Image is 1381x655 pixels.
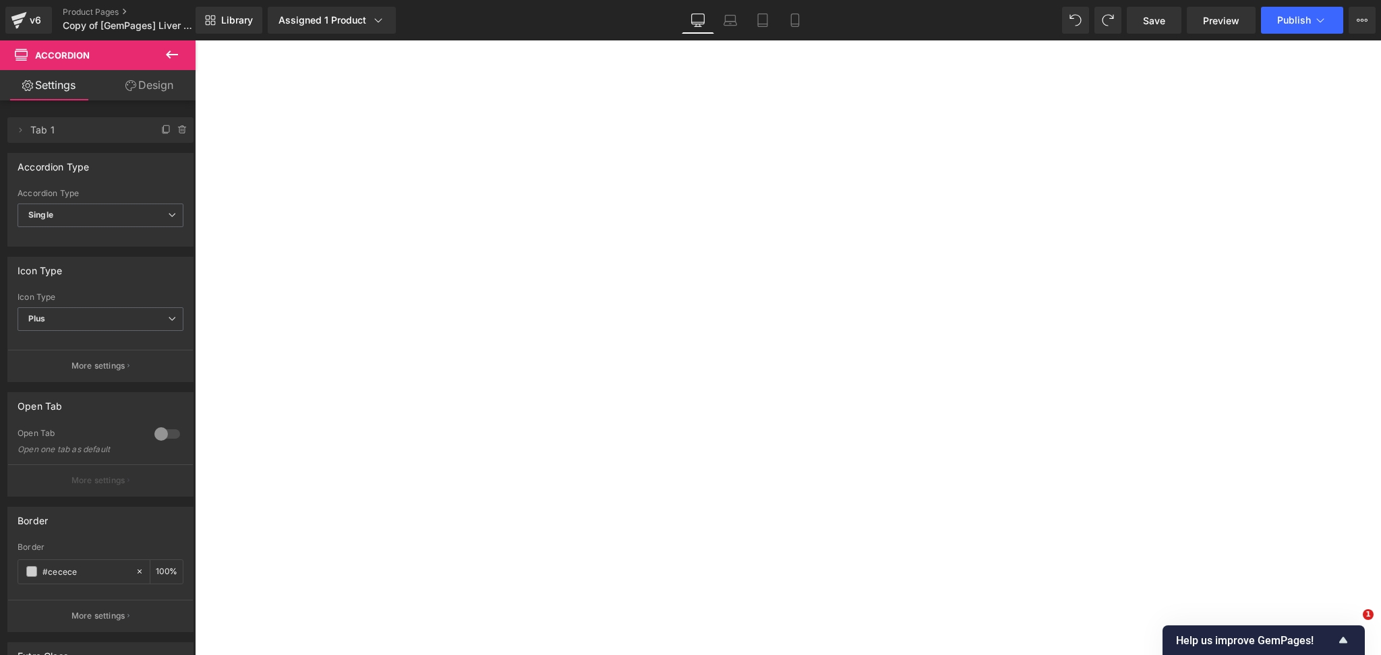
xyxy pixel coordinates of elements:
[63,20,192,31] span: Copy of [GemPages] Liver Guard
[682,7,714,34] a: Desktop
[71,474,125,487] p: More settings
[18,393,62,412] div: Open Tab
[221,14,253,26] span: Library
[8,464,193,496] button: More settings
[196,7,262,34] a: New Library
[71,610,125,622] p: More settings
[18,542,183,552] div: Border
[1349,7,1376,34] button: More
[18,445,139,454] div: Open one tab as default
[18,154,90,173] div: Accordion Type
[30,117,144,143] span: Tab 1
[18,428,141,442] div: Open Tab
[5,7,52,34] a: v6
[100,70,198,100] a: Design
[28,210,53,220] b: Single
[8,350,193,381] button: More settings
[35,50,90,61] span: Accordion
[1176,632,1351,648] button: Show survey - Help us improve GemPages!
[1203,13,1239,28] span: Preview
[714,7,746,34] a: Laptop
[746,7,779,34] a: Tablet
[8,600,193,631] button: More settings
[63,7,218,18] a: Product Pages
[1143,13,1165,28] span: Save
[1363,609,1374,620] span: 1
[150,560,183,584] div: %
[1335,609,1368,642] iframe: Intercom live chat
[27,11,44,29] div: v6
[18,507,48,526] div: Border
[28,313,46,323] b: Plus
[18,189,183,198] div: Accordion Type
[1094,7,1121,34] button: Redo
[42,564,129,579] input: Color
[779,7,811,34] a: Mobile
[1277,15,1311,26] span: Publish
[1261,7,1343,34] button: Publish
[18,257,63,276] div: Icon Type
[71,360,125,372] p: More settings
[278,13,385,27] div: Assigned 1 Product
[1176,634,1335,647] span: Help us improve GemPages!
[1062,7,1089,34] button: Undo
[18,292,183,302] div: Icon Type
[1187,7,1256,34] a: Preview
